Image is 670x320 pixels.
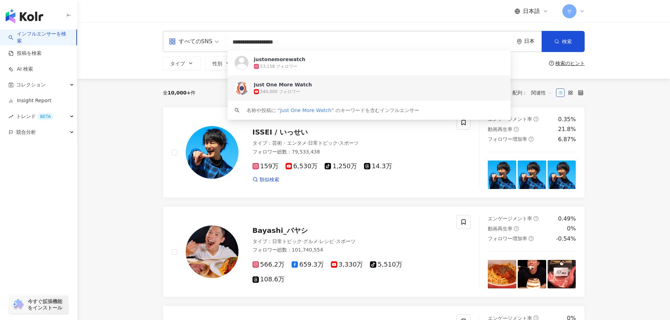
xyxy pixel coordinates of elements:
[488,126,512,132] span: 動画再生率
[334,239,336,244] span: ·
[6,9,43,23] img: logo
[529,137,534,142] span: question-circle
[548,260,576,288] img: post-image
[307,140,308,146] span: ·
[163,90,196,96] div: 全 件
[260,64,298,70] div: 53,158 フォロワー
[339,140,359,146] span: スポーツ
[558,125,576,133] div: 21.8%
[235,81,249,95] img: KOL Avatar
[8,50,42,57] a: 投稿を検索
[292,261,324,268] span: 659.3万
[16,124,36,140] span: 競合分析
[253,276,285,283] span: 108.6万
[212,61,222,66] span: 性別
[488,236,527,241] span: フォロワー増加率
[534,117,538,122] span: question-circle
[205,56,238,70] button: 性別
[331,261,363,268] span: 3,330万
[253,176,279,183] a: 類似検索
[253,128,308,136] span: ISSEI / いっせい
[556,235,576,243] div: -0.54%
[8,31,71,44] a: searchインフルエンサーを検索
[319,239,334,244] span: レシピ
[558,116,576,123] div: 0.35%
[28,298,66,311] span: 今すぐ拡張機能をインストール
[523,7,540,15] span: 日本語
[286,163,318,170] span: 6,530万
[9,295,68,314] a: chrome extension今すぐ拡張機能をインストール
[186,226,238,278] img: KOL Avatar
[542,31,585,52] button: 検索
[8,97,51,104] a: Insight Report
[488,161,516,189] img: post-image
[517,39,522,44] span: environment
[163,107,585,198] a: KOL AvatarISSEI / いっせいタイプ：芸術・エンタメ·日常トピック·スポーツフォロワー総数：79,533,438159万6,530万1,250万14.3万類似検索エンゲージメント率...
[370,261,402,268] span: 5,510万
[168,90,191,96] span: 10,000+
[488,136,527,142] span: フォロワー増加率
[524,38,542,44] div: 日本
[254,56,306,63] div: justonemorewatch
[514,226,519,231] span: question-circle
[336,239,356,244] span: スポーツ
[16,109,53,124] span: トレンド
[562,39,572,44] span: 検索
[272,140,307,146] span: 芸術・エンタメ
[253,261,285,268] span: 566.2万
[169,38,176,45] span: appstore
[186,126,238,179] img: KOL Avatar
[514,127,519,132] span: question-circle
[534,216,538,221] span: question-circle
[303,239,318,244] span: グルメ
[169,36,212,47] div: すべてのSNS
[247,106,419,114] div: 名称や投稿に “ ” のキーワードを含むインフルエンサー
[549,61,554,66] span: question-circle
[253,238,448,245] div: タイプ ：
[529,236,534,241] span: question-circle
[235,108,240,113] span: search
[272,239,302,244] span: 日常トピック
[253,226,308,235] span: Bayashi_バヤシ
[235,56,249,70] img: KOL Avatar
[253,163,279,170] span: 159万
[280,107,331,113] span: Just One More Watch
[254,81,312,88] div: Just One More Watch
[364,163,392,170] span: 14.3万
[253,247,448,254] div: フォロワー総数 ： 101,740,554
[338,140,339,146] span: ·
[567,225,576,233] div: 0%
[16,77,46,93] span: コレクション
[548,161,576,189] img: post-image
[8,66,33,73] a: AI 検索
[8,114,13,119] span: rise
[260,89,300,95] div: 340,000 フォロワー
[37,113,53,120] div: BETA
[488,226,512,231] span: 動画再生率
[253,149,448,156] div: フォロワー総数 ： 79,533,438
[318,239,319,244] span: ·
[567,7,572,15] span: サ
[163,206,585,297] a: KOL AvatarBayashi_バヤシタイプ：日常トピック·グルメ·レシピ·スポーツフォロワー総数：101,740,554566.2万659.3万3,330万5,510万108.6万エンゲー...
[170,61,185,66] span: タイプ
[512,87,556,98] div: 配列：
[11,299,25,310] img: chrome extension
[308,140,338,146] span: 日常トピック
[163,56,201,70] button: タイプ
[558,136,576,143] div: 6.87%
[325,163,357,170] span: 1,250万
[488,216,532,221] span: エンゲージメント率
[555,60,585,66] div: 検索のヒント
[518,161,546,189] img: post-image
[531,87,552,98] span: 関連性
[253,140,448,147] div: タイプ ：
[518,260,546,288] img: post-image
[302,239,303,244] span: ·
[488,260,516,288] img: post-image
[260,176,279,183] span: 類似検索
[558,215,576,223] div: 0.49%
